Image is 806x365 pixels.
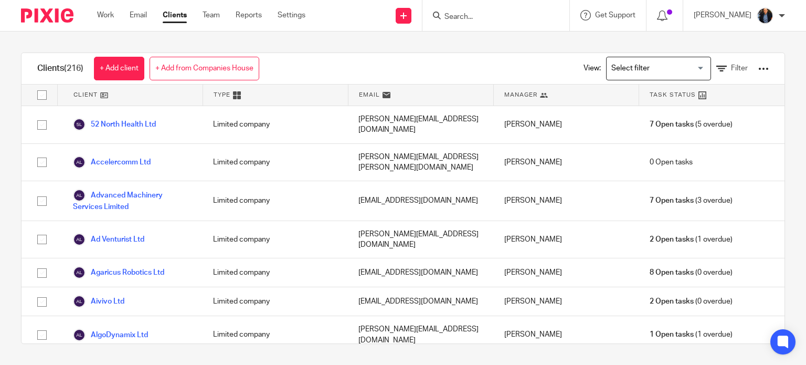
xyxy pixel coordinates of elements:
div: [PERSON_NAME] [494,144,639,181]
div: [PERSON_NAME][EMAIL_ADDRESS][DOMAIN_NAME] [348,221,493,258]
a: Advanced Machinery Services Limited [73,189,192,212]
span: Get Support [595,12,635,19]
span: 0 Open tasks [650,157,693,168]
div: Limited company [203,144,348,181]
div: [EMAIL_ADDRESS][DOMAIN_NAME] [348,181,493,220]
span: 1 Open tasks [650,329,694,340]
span: (0 overdue) [650,267,733,278]
div: [EMAIL_ADDRESS][DOMAIN_NAME] [348,287,493,316]
img: svg%3E [73,233,86,246]
img: svg%3E [73,266,86,279]
img: martin-hickman.jpg [757,7,773,24]
a: Team [203,10,220,20]
img: svg%3E [73,329,86,341]
img: svg%3E [73,118,86,131]
p: [PERSON_NAME] [694,10,751,20]
div: [PERSON_NAME][EMAIL_ADDRESS][PERSON_NAME][DOMAIN_NAME] [348,144,493,181]
div: [PERSON_NAME] [494,287,639,316]
span: 8 Open tasks [650,267,694,278]
a: AlgoDynamix Ltd [73,329,148,341]
div: Limited company [203,316,348,353]
a: Aivivo Ltd [73,295,124,308]
a: Reports [236,10,262,20]
img: Pixie [21,8,73,23]
span: (5 overdue) [650,119,733,130]
a: + Add client [94,57,144,80]
div: Search for option [606,57,711,80]
a: Accelercomm Ltd [73,156,151,169]
a: Agaricus Robotics Ltd [73,266,164,279]
h1: Clients [37,63,83,74]
span: Email [359,90,380,99]
a: Settings [278,10,305,20]
a: Clients [163,10,187,20]
a: Email [130,10,147,20]
div: Limited company [203,106,348,143]
span: 2 Open tasks [650,234,694,245]
div: [PERSON_NAME] [494,221,639,258]
div: Limited company [203,181,348,220]
input: Search for option [608,59,705,78]
div: [EMAIL_ADDRESS][DOMAIN_NAME] [348,258,493,287]
div: Limited company [203,287,348,316]
div: [PERSON_NAME] [494,316,639,353]
div: [PERSON_NAME] [494,106,639,143]
input: Search [443,13,538,22]
div: [PERSON_NAME][EMAIL_ADDRESS][DOMAIN_NAME] [348,316,493,353]
div: [PERSON_NAME][EMAIL_ADDRESS][DOMAIN_NAME] [348,106,493,143]
div: [PERSON_NAME] [494,258,639,287]
input: Select all [32,85,52,105]
a: Ad Venturist Ltd [73,233,144,246]
span: (1 overdue) [650,329,733,340]
span: Manager [504,90,537,99]
span: Client [73,90,98,99]
span: (0 overdue) [650,296,733,307]
a: Work [97,10,114,20]
img: svg%3E [73,156,86,169]
div: Limited company [203,221,348,258]
a: + Add from Companies House [150,57,259,80]
span: Filter [731,65,748,72]
span: Task Status [650,90,696,99]
img: svg%3E [73,295,86,308]
div: Limited company [203,258,348,287]
a: 52 North Health Ltd [73,118,156,131]
span: 2 Open tasks [650,296,694,307]
span: 7 Open tasks [650,195,694,206]
img: svg%3E [73,189,86,202]
span: (3 overdue) [650,195,733,206]
div: View: [568,53,769,84]
div: [PERSON_NAME] [494,181,639,220]
span: Type [214,90,230,99]
span: (216) [64,64,83,72]
span: 7 Open tasks [650,119,694,130]
span: (1 overdue) [650,234,733,245]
